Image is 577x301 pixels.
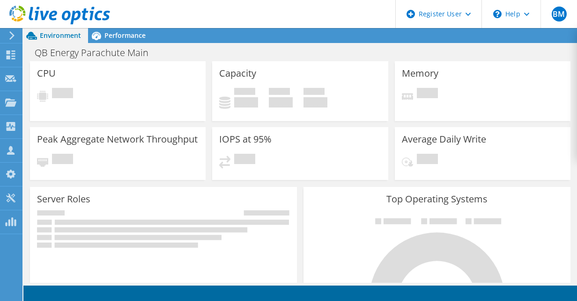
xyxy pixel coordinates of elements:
h3: IOPS at 95% [219,134,272,144]
h3: Capacity [219,68,256,79]
h3: Server Roles [37,194,90,204]
h3: CPU [37,68,56,79]
span: Free [269,88,290,97]
h4: 0 GiB [303,97,327,107]
span: Pending [52,154,73,166]
span: BM [552,7,567,21]
h4: 0 GiB [234,97,258,107]
span: Performance [104,31,146,40]
h1: QB Energy Parachute Main [30,48,163,58]
h3: Peak Aggregate Network Throughput [37,134,198,144]
svg: \n [493,10,502,18]
span: Environment [40,31,81,40]
h3: Top Operating Systems [311,194,563,204]
span: Pending [417,88,438,100]
h3: Memory [402,68,438,79]
h3: Average Daily Write [402,134,486,144]
span: Pending [417,154,438,166]
h4: 0 GiB [269,97,293,107]
span: Pending [52,88,73,100]
span: Used [234,88,255,97]
span: Pending [234,154,255,166]
span: Total [303,88,325,97]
